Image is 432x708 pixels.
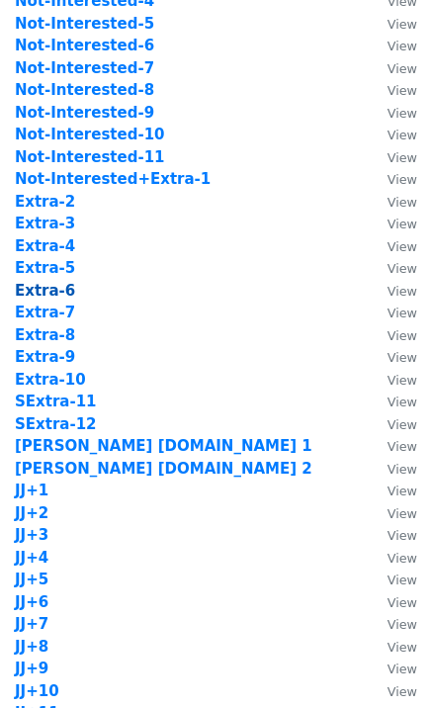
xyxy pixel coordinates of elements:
[388,506,417,521] small: View
[15,237,75,255] a: Extra-4
[388,573,417,587] small: View
[368,104,417,122] a: View
[368,282,417,300] a: View
[15,126,165,143] a: Not-Interested-10
[368,37,417,54] a: View
[15,371,86,389] a: Extra-10
[368,415,417,433] a: View
[368,593,417,611] a: View
[15,660,48,677] a: JJ+9
[15,193,75,211] a: Extra-2
[15,437,312,455] a: [PERSON_NAME] [DOMAIN_NAME] 1
[388,17,417,32] small: View
[15,504,48,522] a: JJ+2
[368,571,417,588] a: View
[15,104,154,122] a: Not-Interested-9
[388,328,417,343] small: View
[15,615,48,633] strong: JJ+7
[15,59,154,77] a: Not-Interested-7
[15,549,48,567] a: JJ+4
[388,261,417,276] small: View
[388,217,417,231] small: View
[15,37,154,54] a: Not-Interested-6
[15,526,48,544] a: JJ+3
[388,395,417,409] small: View
[388,484,417,498] small: View
[388,39,417,53] small: View
[368,148,417,166] a: View
[388,306,417,320] small: View
[15,304,75,321] a: Extra-7
[15,148,165,166] a: Not-Interested-11
[388,373,417,388] small: View
[368,170,417,188] a: View
[15,682,59,700] a: JJ+10
[368,549,417,567] a: View
[368,193,417,211] a: View
[368,526,417,544] a: View
[368,504,417,522] a: View
[15,170,211,188] a: Not-Interested+Extra-1
[15,593,48,611] a: JJ+6
[368,237,417,255] a: View
[388,150,417,165] small: View
[15,348,75,366] a: Extra-9
[15,81,154,99] a: Not-Interested-8
[388,284,417,299] small: View
[388,462,417,477] small: View
[388,128,417,142] small: View
[15,15,154,33] a: Not-Interested-5
[388,595,417,610] small: View
[388,417,417,432] small: View
[368,482,417,499] a: View
[333,613,432,708] iframe: Chat Widget
[388,239,417,254] small: View
[388,106,417,121] small: View
[388,83,417,98] small: View
[388,350,417,365] small: View
[368,126,417,143] a: View
[388,439,417,454] small: View
[15,259,75,277] a: Extra-5
[15,571,48,588] a: JJ+5
[368,259,417,277] a: View
[368,215,417,232] a: View
[368,460,417,478] a: View
[388,195,417,210] small: View
[15,282,75,300] a: Extra-6
[368,304,417,321] a: View
[368,393,417,410] a: View
[15,393,97,410] a: SExtra-11
[368,371,417,389] a: View
[368,348,417,366] a: View
[15,638,48,656] a: JJ+8
[15,326,75,344] a: Extra-8
[15,415,97,433] a: SExtra-12
[388,528,417,543] small: View
[368,59,417,77] a: View
[15,460,312,478] a: [PERSON_NAME] [DOMAIN_NAME] 2
[15,482,48,499] a: JJ+1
